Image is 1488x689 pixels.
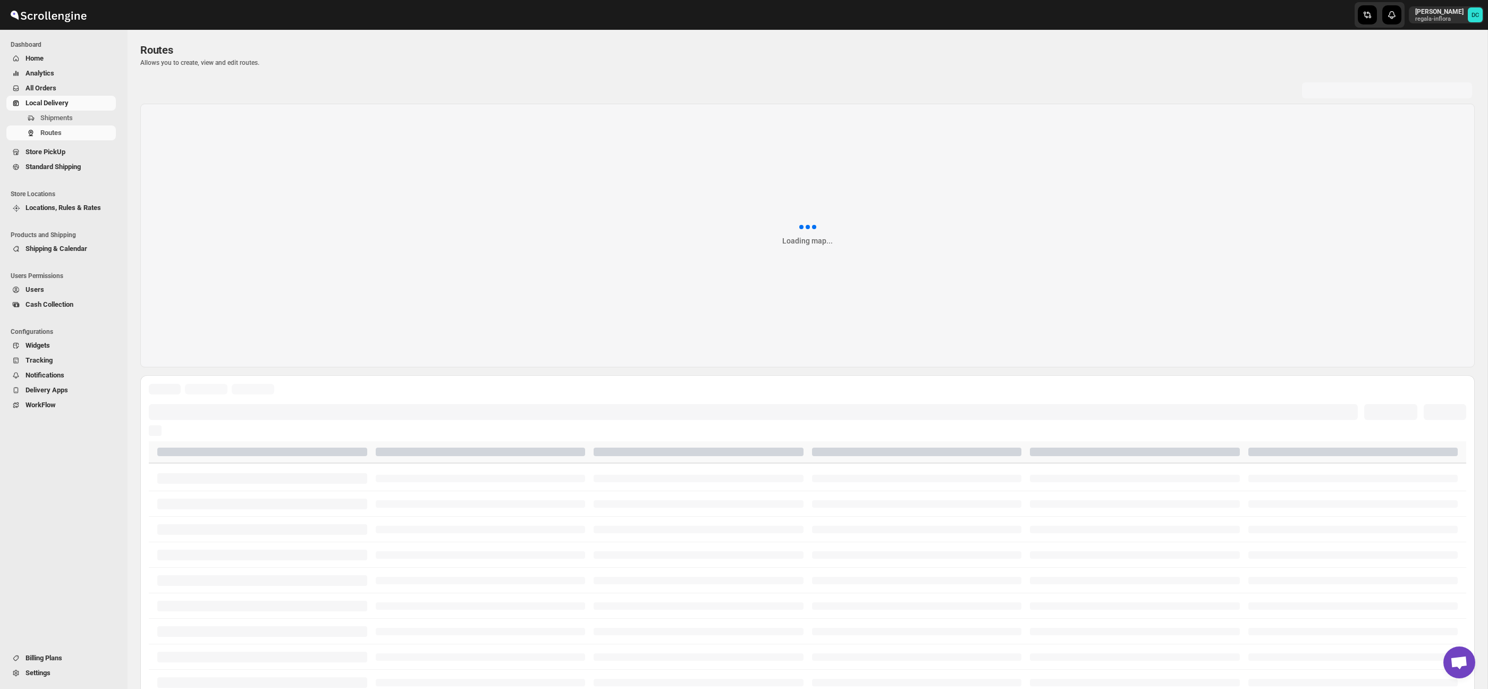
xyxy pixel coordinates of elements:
[11,272,120,280] span: Users Permissions
[6,383,116,398] button: Delivery Apps
[26,69,54,77] span: Analytics
[6,81,116,96] button: All Orders
[11,327,120,336] span: Configurations
[26,204,101,212] span: Locations, Rules & Rates
[6,353,116,368] button: Tracking
[9,2,88,28] img: ScrollEngine
[26,285,44,293] span: Users
[26,341,50,349] span: Widgets
[26,654,62,662] span: Billing Plans
[140,58,1475,67] p: Allows you to create, view and edit routes.
[6,651,116,666] button: Billing Plans
[6,111,116,125] button: Shipments
[26,669,50,677] span: Settings
[6,125,116,140] button: Routes
[1415,7,1464,16] p: [PERSON_NAME]
[1472,12,1479,19] text: DC
[26,99,69,107] span: Local Delivery
[26,401,56,409] span: WorkFlow
[26,386,68,394] span: Delivery Apps
[26,54,44,62] span: Home
[6,368,116,383] button: Notifications
[26,356,53,364] span: Tracking
[1409,6,1484,23] button: User menu
[26,245,87,253] span: Shipping & Calendar
[26,84,56,92] span: All Orders
[6,51,116,66] button: Home
[6,666,116,680] button: Settings
[6,200,116,215] button: Locations, Rules & Rates
[26,300,73,308] span: Cash Collection
[6,241,116,256] button: Shipping & Calendar
[1468,7,1483,22] span: DAVID CORONADO
[6,398,116,413] button: WorkFlow
[6,282,116,297] button: Users
[6,338,116,353] button: Widgets
[1443,646,1475,678] div: Open chat
[782,236,833,246] div: Loading map...
[26,148,65,156] span: Store PickUp
[6,297,116,312] button: Cash Collection
[11,231,120,239] span: Products and Shipping
[11,190,120,198] span: Store Locations
[6,66,116,81] button: Analytics
[40,114,73,122] span: Shipments
[1415,16,1464,22] p: regala-inflora
[40,129,62,137] span: Routes
[26,163,81,171] span: Standard Shipping
[26,371,64,379] span: Notifications
[11,40,120,49] span: Dashboard
[140,44,173,56] span: Routes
